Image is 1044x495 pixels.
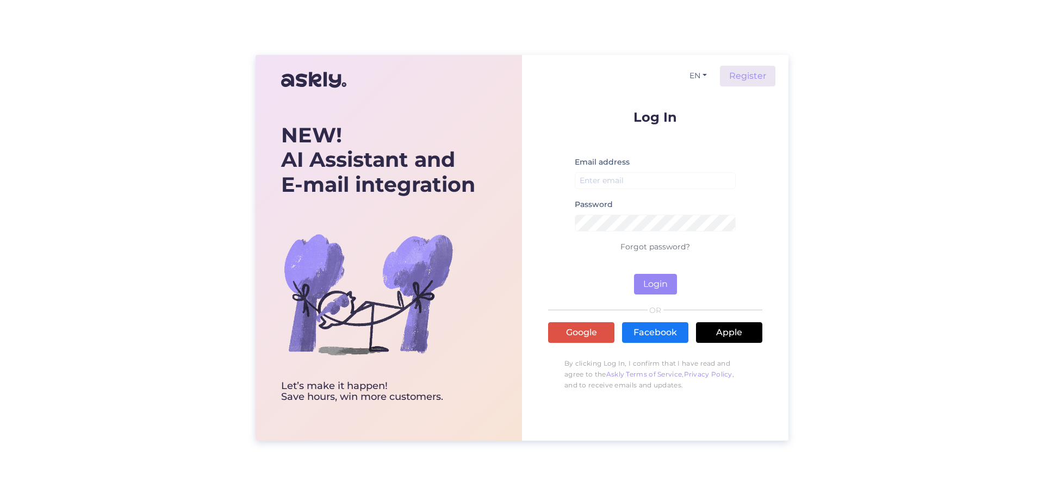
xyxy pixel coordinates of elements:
label: Password [575,199,613,210]
p: Log In [548,110,762,124]
div: AI Assistant and E-mail integration [281,123,475,197]
span: OR [648,306,663,314]
input: Enter email [575,172,736,189]
img: bg-askly [281,207,455,381]
a: Google [548,322,614,343]
a: Privacy Policy [684,370,732,378]
a: Register [720,66,775,86]
a: Apple [696,322,762,343]
button: EN [685,68,711,84]
button: Login [634,274,677,295]
img: Askly [281,67,346,93]
p: By clicking Log In, I confirm that I have read and agree to the , , and to receive emails and upd... [548,353,762,396]
div: Let’s make it happen! Save hours, win more customers. [281,381,475,403]
a: Forgot password? [620,242,690,252]
label: Email address [575,156,630,168]
a: Askly Terms of Service [606,370,682,378]
b: NEW! [281,122,342,148]
a: Facebook [622,322,688,343]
